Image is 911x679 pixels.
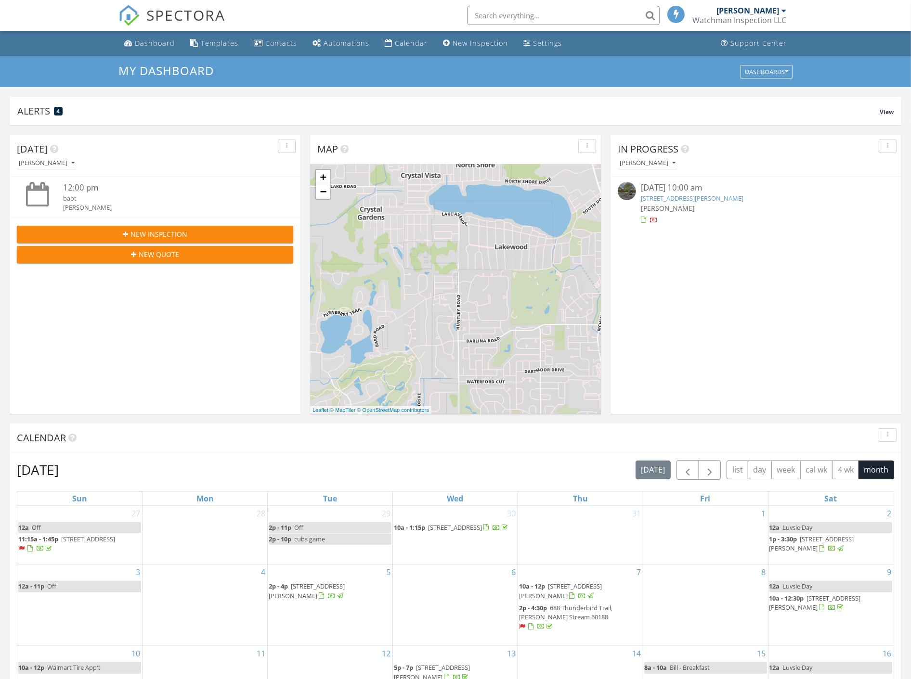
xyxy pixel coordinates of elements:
[727,461,748,479] button: list
[63,194,271,203] div: baot
[635,564,643,580] a: Go to August 7, 2025
[769,582,780,590] span: 12a
[630,646,643,661] a: Go to August 14, 2025
[885,506,893,521] a: Go to August 2, 2025
[61,535,115,543] span: [STREET_ADDRESS]
[118,13,225,33] a: SPECTORA
[439,35,512,52] a: New Inspection
[394,523,425,532] span: 10a - 1:15p
[618,182,636,200] img: streetview
[783,582,813,590] span: Luvsie Day
[467,6,660,25] input: Search everything...
[380,506,392,521] a: Go to July 29, 2025
[268,564,393,646] td: Go to August 5, 2025
[250,35,301,52] a: Contacts
[519,582,545,590] span: 10a - 12p
[47,582,56,590] span: Off
[17,142,48,155] span: [DATE]
[309,35,373,52] a: Automations (Basic)
[330,407,356,413] a: © MapTiler
[316,170,330,184] a: Zoom in
[699,460,721,480] button: Next month
[768,564,893,646] td: Go to August 9, 2025
[195,492,216,505] a: Monday
[518,506,643,564] td: Go to July 31, 2025
[17,564,143,646] td: Go to August 3, 2025
[670,663,710,672] span: Bill - Breakfast
[519,581,642,602] a: 10a - 12p [STREET_ADDRESS][PERSON_NAME]
[505,646,518,661] a: Go to August 13, 2025
[643,506,768,564] td: Go to August 1, 2025
[317,142,338,155] span: Map
[118,63,214,78] span: My Dashboard
[269,581,391,602] a: 2p - 4p [STREET_ADDRESS][PERSON_NAME]
[17,226,293,243] button: New Inspection
[269,535,291,543] span: 2p - 10p
[630,506,643,521] a: Go to July 31, 2025
[17,157,77,170] button: [PERSON_NAME]
[17,246,293,263] button: New Quote
[571,492,590,505] a: Thursday
[265,38,297,48] div: Contacts
[18,523,29,532] span: 12a
[255,646,267,661] a: Go to August 11, 2025
[453,38,508,48] div: New Inspection
[505,506,518,521] a: Go to July 30, 2025
[769,593,892,614] a: 10a - 12:30p [STREET_ADDRESS][PERSON_NAME]
[769,535,854,552] span: [STREET_ADDRESS][PERSON_NAME]
[316,184,330,199] a: Zoom out
[32,523,41,532] span: Off
[139,249,179,259] span: New Quote
[620,160,676,167] div: [PERSON_NAME]
[769,523,780,532] span: 12a
[394,522,517,534] a: 10a - 1:15p [STREET_ADDRESS]
[822,492,839,505] a: Saturday
[70,492,89,505] a: Sunday
[800,461,833,479] button: cal wk
[692,15,786,25] div: Watchman Inspection LLC
[519,582,602,600] a: 10a - 12p [STREET_ADDRESS][PERSON_NAME]
[118,5,140,26] img: The Best Home Inspection Software - Spectora
[393,564,518,646] td: Go to August 6, 2025
[312,407,328,413] a: Leaflet
[394,663,413,672] span: 5p - 7p
[730,38,787,48] div: Support Center
[310,406,431,414] div: |
[17,431,66,444] span: Calendar
[63,182,271,194] div: 12:00 pm
[19,160,75,167] div: [PERSON_NAME]
[641,182,871,194] div: [DATE] 10:00 am
[769,594,861,612] a: 10a - 12:30p [STREET_ADDRESS][PERSON_NAME]
[294,523,303,532] span: Off
[394,523,509,532] a: 10a - 1:15p [STREET_ADDRESS]
[699,492,713,505] a: Friday
[618,157,677,170] button: [PERSON_NAME]
[509,564,518,580] a: Go to August 6, 2025
[294,535,325,543] span: cubs game
[428,523,482,532] span: [STREET_ADDRESS]
[269,582,288,590] span: 2p - 4p
[769,534,892,554] a: 1p - 3:30p [STREET_ADDRESS][PERSON_NAME]
[321,492,339,505] a: Tuesday
[771,461,801,479] button: week
[519,582,602,600] span: [STREET_ADDRESS][PERSON_NAME]
[717,35,791,52] a: Support Center
[519,602,642,633] a: 2p - 4:30p 688 Thunderbird Trail, [PERSON_NAME] Stream 60188
[130,229,187,239] span: New Inspection
[57,108,60,115] span: 4
[17,460,59,479] h2: [DATE]
[769,535,854,552] a: 1p - 3:30p [STREET_ADDRESS][PERSON_NAME]
[18,663,44,672] span: 10a - 12p
[259,564,267,580] a: Go to August 4, 2025
[755,646,768,661] a: Go to August 15, 2025
[880,108,894,116] span: View
[18,535,115,552] a: 11:15a - 1:45p [STREET_ADDRESS]
[881,646,893,661] a: Go to August 16, 2025
[748,461,772,479] button: day
[783,663,813,672] span: Luvsie Day
[769,663,780,672] span: 12a
[641,194,743,203] a: [STREET_ADDRESS][PERSON_NAME]
[269,523,291,532] span: 2p - 11p
[768,506,893,564] td: Go to August 2, 2025
[677,460,699,480] button: Previous month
